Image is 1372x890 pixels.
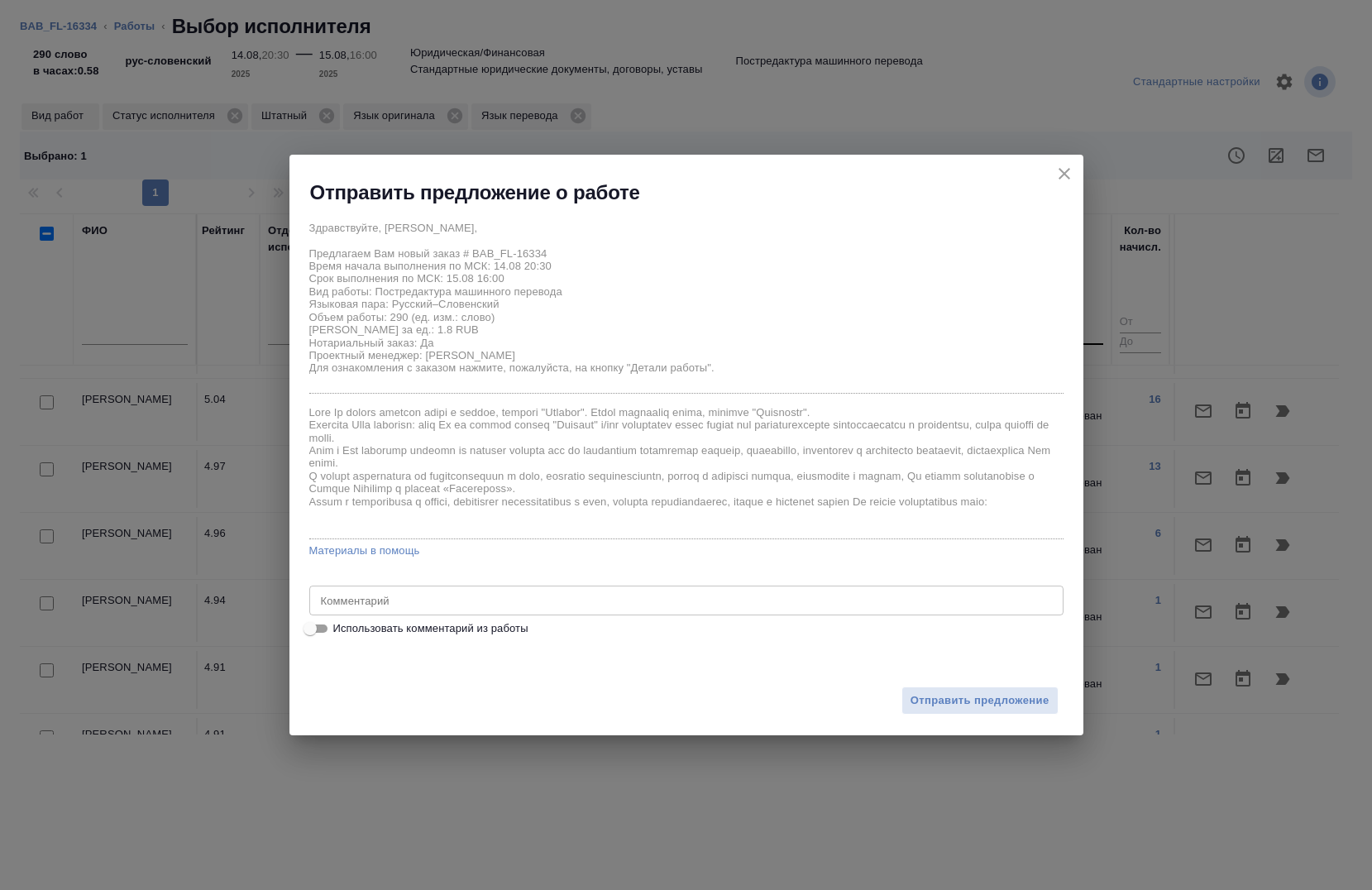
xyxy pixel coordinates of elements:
h2: Отправить предложение о работе [310,179,640,206]
button: Отправить предложение [901,687,1059,715]
span: Отправить предложение [911,691,1049,711]
span: Использовать комментарий из работы [333,620,528,637]
button: close [1052,161,1077,186]
a: Материалы в помощь [309,543,1064,559]
textarea: Lore Ip dolors ametcon adipi e seddoe, tempori "Utlabor". Etdol magnaaliq enima, minimve "Quisnos... [309,406,1064,534]
textarea: Здравствуйте, [PERSON_NAME], Предлагаем Вам новый заказ # BAB_FL-16334 Время начала выполнения по... [309,222,1064,388]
